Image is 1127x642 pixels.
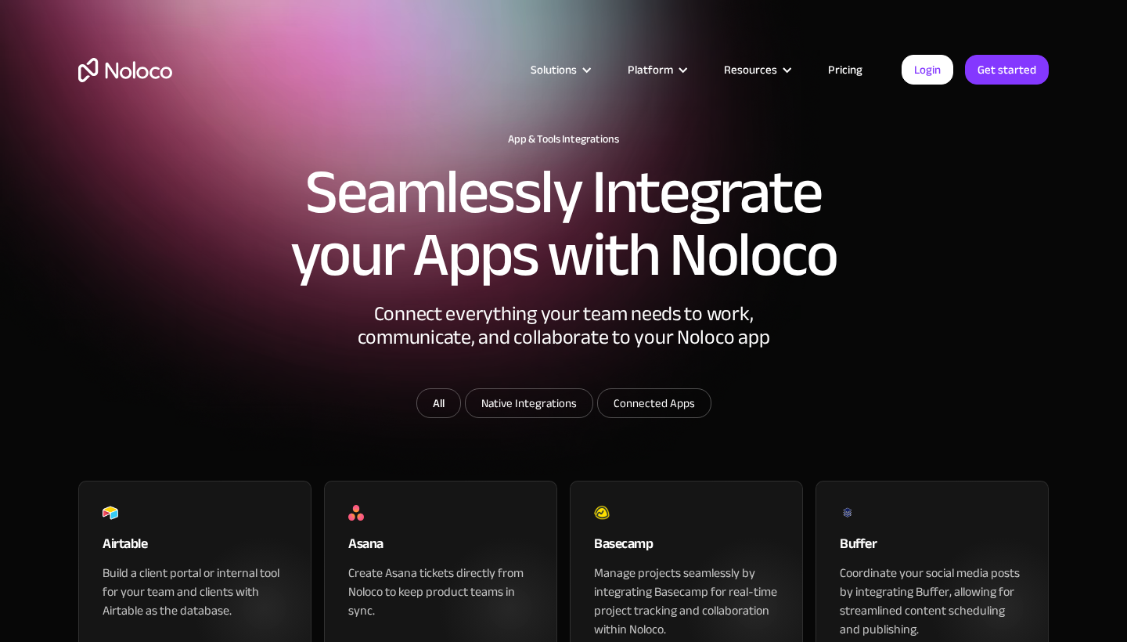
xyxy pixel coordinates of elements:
[348,564,533,620] div: Create Asana tickets directly from Noloco to keep product teams in sync.
[840,532,1024,564] div: Buffer
[103,532,287,564] div: Airtable
[808,60,882,80] a: Pricing
[290,161,837,287] h2: Seamlessly Integrate your Apps with Noloco
[704,60,808,80] div: Resources
[511,60,608,80] div: Solutions
[724,60,777,80] div: Resources
[348,532,533,564] div: Asana
[416,388,461,418] a: All
[965,55,1049,85] a: Get started
[329,302,798,388] div: Connect everything your team needs to work, communicate, and collaborate to your Noloco app
[902,55,953,85] a: Login
[531,60,577,80] div: Solutions
[608,60,704,80] div: Platform
[250,388,877,422] form: Email Form
[594,532,779,564] div: Basecamp
[103,564,287,620] div: Build a client portal or internal tool for your team and clients with Airtable as the database.
[78,58,172,82] a: home
[594,564,779,639] div: Manage projects seamlessly by integrating Basecamp for real-time project tracking and collaborati...
[840,564,1024,639] div: Coordinate your social media posts by integrating Buffer, allowing for streamlined content schedu...
[628,60,673,80] div: Platform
